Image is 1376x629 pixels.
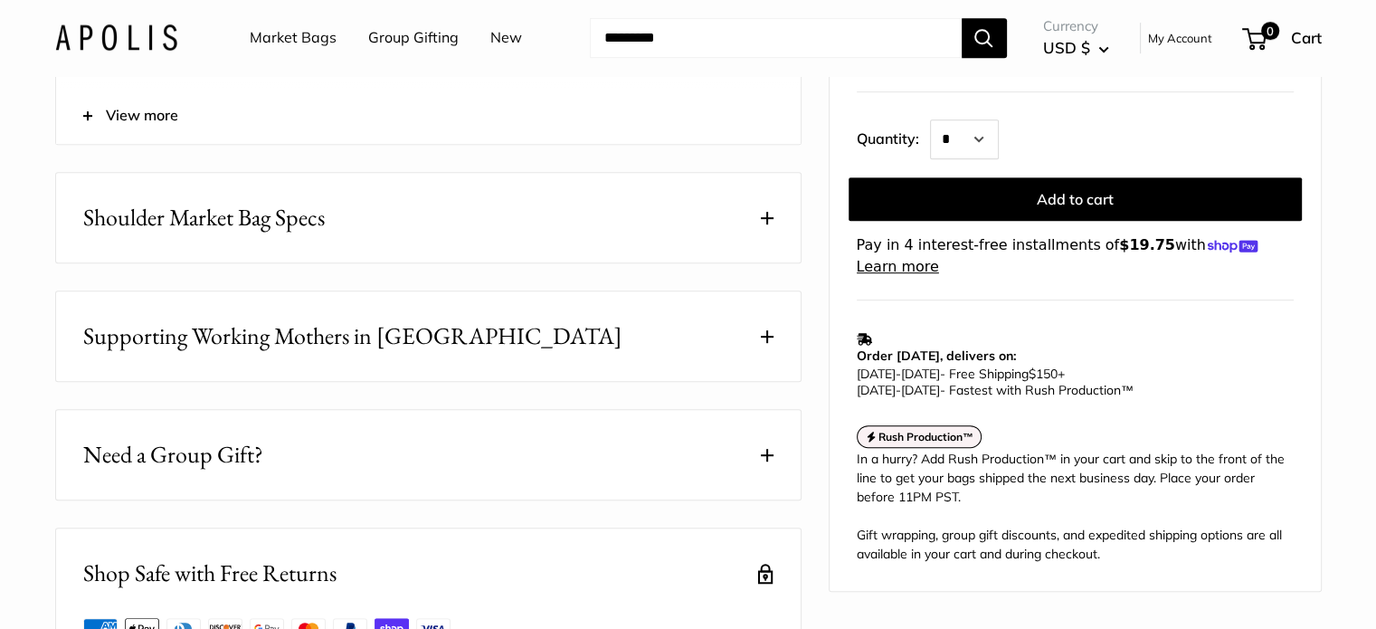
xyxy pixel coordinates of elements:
input: Search... [590,18,962,58]
span: - [896,366,901,382]
h2: Shop Safe with Free Returns [83,556,337,591]
a: New [490,24,522,52]
a: Market Bags [250,24,337,52]
span: - Fastest with Rush Production™ [857,382,1134,398]
button: Supporting Working Mothers in [GEOGRAPHIC_DATA] [56,291,801,381]
span: $150 [1029,366,1058,382]
span: 0 [1260,22,1278,40]
label: Quantity: [857,114,930,159]
span: [DATE] [857,366,896,382]
span: - [896,382,901,398]
span: View more [106,102,178,129]
span: [DATE] [901,366,940,382]
button: View more [56,88,801,144]
span: Supporting Working Mothers in [GEOGRAPHIC_DATA] [83,319,622,354]
button: Search [962,18,1007,58]
span: Cart [1291,28,1322,47]
button: Add to cart [849,177,1302,221]
button: Need a Group Gift? [56,410,801,500]
img: Apolis [55,24,177,51]
p: - Free Shipping + [857,366,1285,398]
a: My Account [1148,27,1212,49]
span: USD $ [1043,38,1090,57]
span: Shoulder Market Bag Specs [83,200,325,235]
button: Shoulder Market Bag Specs [56,173,801,262]
a: 0 Cart [1244,24,1322,52]
span: [DATE] [857,382,896,398]
div: In a hurry? Add Rush Production™ in your cart and skip to the front of the line to get your bags ... [857,450,1294,564]
a: Group Gifting [368,24,459,52]
span: Need a Group Gift? [83,437,263,472]
span: [DATE] [901,382,940,398]
strong: Order [DATE], delivers on: [857,348,1016,364]
span: Currency [1043,14,1109,39]
strong: Rush Production™ [878,430,973,443]
button: USD $ [1043,33,1109,62]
